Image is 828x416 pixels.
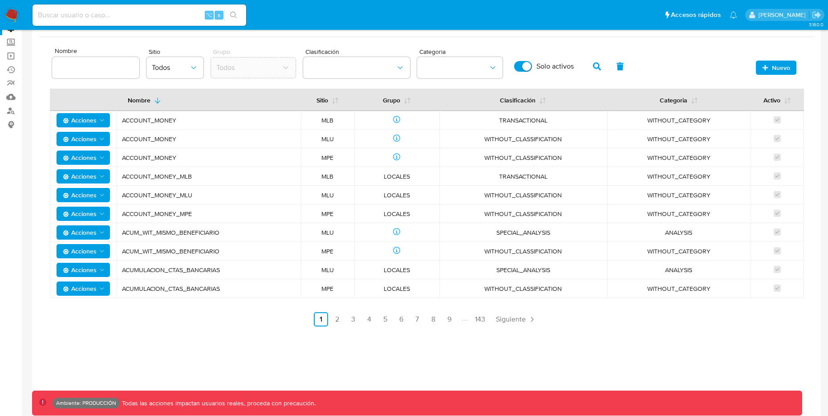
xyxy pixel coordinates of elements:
p: Ambiente: PRODUCCIÓN [56,401,116,405]
p: Todas las acciones impactan usuarios reales, proceda con precaución. [120,399,316,408]
span: ⌥ [206,11,212,19]
span: Accesos rápidos [671,10,721,20]
span: 3.160.0 [809,21,824,28]
p: luis.birchenz@mercadolibre.com [759,11,809,19]
button: search-icon [224,9,243,21]
a: Notificaciones [730,11,737,19]
input: Buscar usuario o caso... [32,9,246,21]
span: s [218,11,220,19]
a: Salir [812,10,821,20]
